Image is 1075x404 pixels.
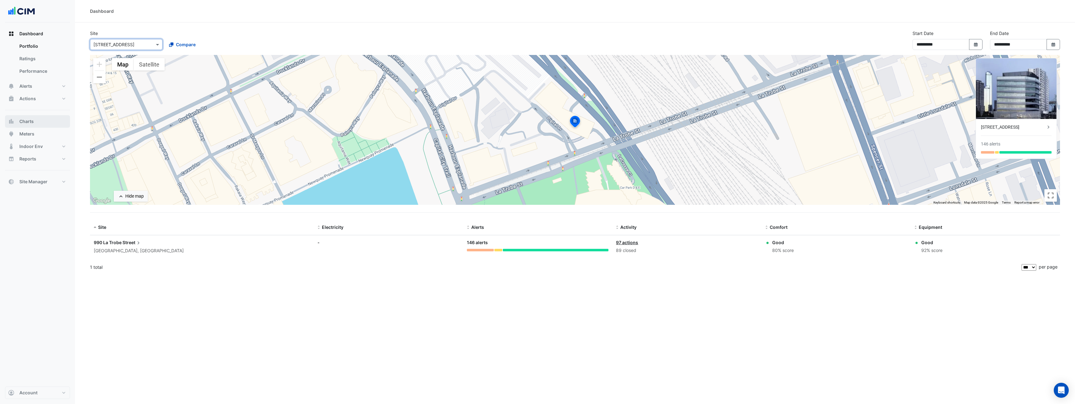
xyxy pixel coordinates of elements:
span: Activity [620,224,637,230]
app-icon: Alerts [8,83,14,89]
div: 146 alerts [467,239,609,246]
app-icon: Reports [8,156,14,162]
button: Compare [165,39,200,50]
app-icon: Site Manager [8,179,14,185]
label: Start Date [912,30,933,37]
div: 146 alerts [981,141,1000,147]
label: Site [90,30,98,37]
label: End Date [990,30,1009,37]
fa-icon: Select Date [1051,42,1056,47]
button: Show street map [112,58,134,71]
a: Terms (opens in new tab) [1002,201,1011,204]
span: Account [19,390,37,396]
span: Comfort [770,224,787,230]
button: Alerts [5,80,70,92]
span: Equipment [919,224,942,230]
span: Compare [176,41,196,48]
button: Site Manager [5,175,70,188]
a: Ratings [14,52,70,65]
button: Show satellite imagery [134,58,165,71]
span: 990 La Trobe [94,240,122,245]
button: Toggle fullscreen view [1044,189,1057,202]
app-icon: Indoor Env [8,143,14,150]
span: Site Manager [19,179,47,185]
span: Map data ©2025 Google [964,201,998,204]
span: Dashboard [19,31,43,37]
button: Reports [5,153,70,165]
button: Account [5,387,70,399]
img: Company Logo [7,5,36,17]
div: - [317,239,459,246]
button: Zoom in [93,58,106,71]
span: Indoor Env [19,143,43,150]
a: Portfolio [14,40,70,52]
a: Report a map error [1014,201,1039,204]
div: 92% score [921,247,942,254]
a: Performance [14,65,70,77]
div: 89 closed [616,247,758,254]
button: Hide map [114,191,148,202]
span: Alerts [471,224,484,230]
div: 1 total [90,259,1020,275]
span: Charts [19,118,34,125]
div: Dashboard [5,40,70,80]
div: Dashboard [90,8,114,14]
app-icon: Actions [8,96,14,102]
div: [STREET_ADDRESS] [981,124,1045,131]
span: Alerts [19,83,32,89]
img: Google [92,197,112,205]
img: 990 La Trobe Street [976,58,1057,119]
div: Open Intercom Messenger [1054,383,1069,398]
span: Actions [19,96,36,102]
img: site-pin-selected.svg [568,115,582,130]
button: Keyboard shortcuts [933,200,960,205]
div: Good [921,239,942,246]
a: Open this area in Google Maps (opens a new window) [92,197,112,205]
span: per page [1039,264,1057,269]
span: Street [122,239,142,246]
div: 80% score [772,247,794,254]
app-icon: Dashboard [8,31,14,37]
button: Zoom out [93,71,106,83]
span: Reports [19,156,36,162]
button: Meters [5,128,70,140]
app-icon: Meters [8,131,14,137]
span: Site [98,224,106,230]
button: Actions [5,92,70,105]
span: Electricity [322,224,343,230]
span: Meters [19,131,34,137]
fa-icon: Select Date [973,42,979,47]
button: Charts [5,115,70,128]
div: [GEOGRAPHIC_DATA], [GEOGRAPHIC_DATA] [94,247,310,254]
button: Indoor Env [5,140,70,153]
button: Dashboard [5,27,70,40]
a: 97 actions [616,240,638,245]
app-icon: Charts [8,118,14,125]
div: Hide map [125,193,144,200]
div: Good [772,239,794,246]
